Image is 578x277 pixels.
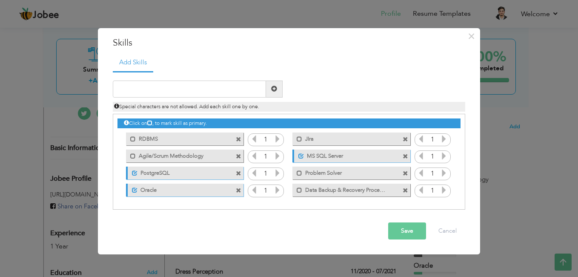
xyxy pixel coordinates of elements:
label: PostgreSQL [137,167,222,177]
div: Click on , to mark skill as primary. [117,118,461,128]
label: JIra [302,133,388,143]
label: Data Backup & Recovery Procedures [302,184,388,194]
a: Add Skills [113,54,153,72]
label: Problem Solver [302,167,388,177]
label: Agile/Scrum Methodology [136,150,222,160]
button: Close [464,29,478,43]
span: Special characters are not allowed. Add each skill one by one. [114,103,259,110]
span: × [468,29,475,44]
label: MS SQL Server [304,150,389,160]
label: RDBMS [136,133,222,143]
label: Oracle [137,184,222,194]
h3: Skills [113,37,465,49]
button: Save [388,222,426,239]
button: Cancel [430,222,465,239]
